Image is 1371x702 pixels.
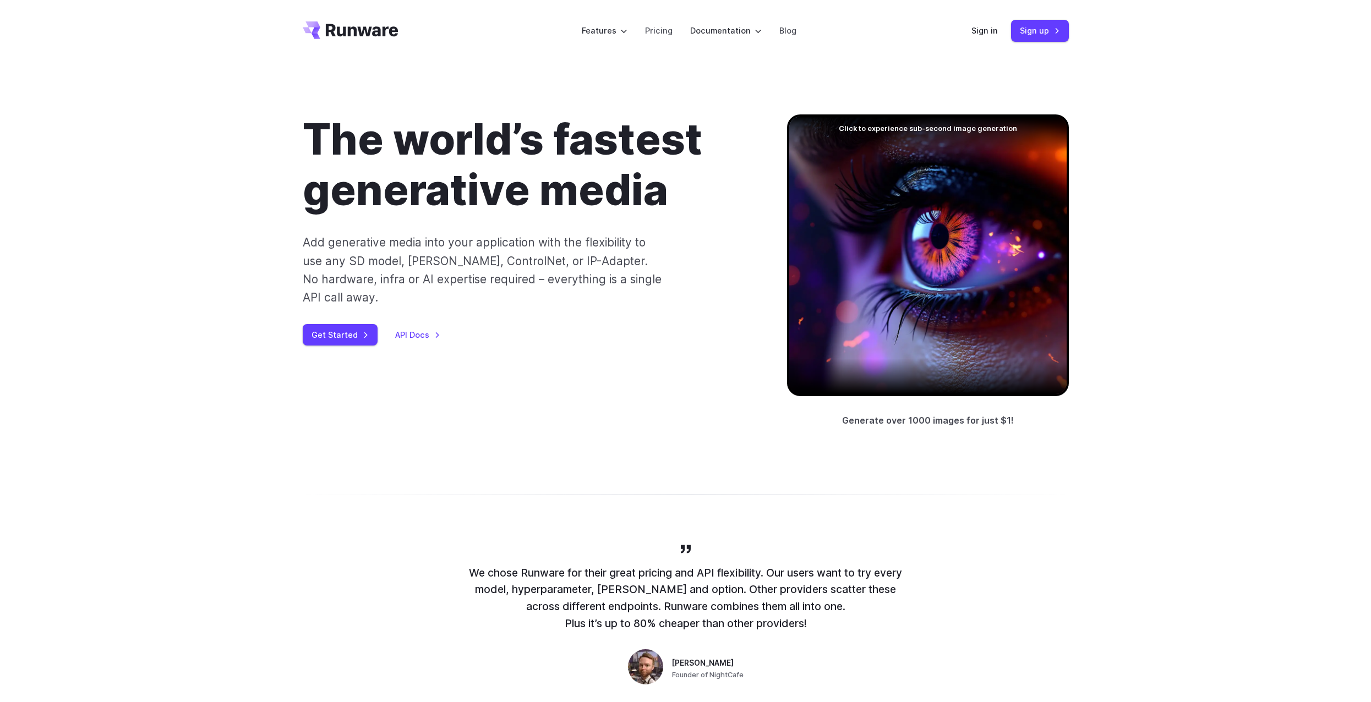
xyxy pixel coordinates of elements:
a: API Docs [395,328,440,341]
p: Add generative media into your application with the flexibility to use any SD model, [PERSON_NAME... [303,233,662,306]
label: Documentation [690,24,762,37]
p: We chose Runware for their great pricing and API flexibility. Our users want to try every model, ... [466,564,906,632]
span: Founder of NightCafe [672,670,744,681]
label: Features [582,24,627,37]
a: Sign in [971,24,998,37]
p: Generate over 1000 images for just $1! [842,414,1014,428]
a: Pricing [645,24,673,37]
a: Sign up [1011,20,1069,41]
span: [PERSON_NAME] [672,657,734,670]
a: Go to / [303,21,398,39]
img: Person [628,649,663,684]
h1: The world’s fastest generative media [303,114,752,216]
a: Blog [779,24,796,37]
a: Get Started [303,324,378,345]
